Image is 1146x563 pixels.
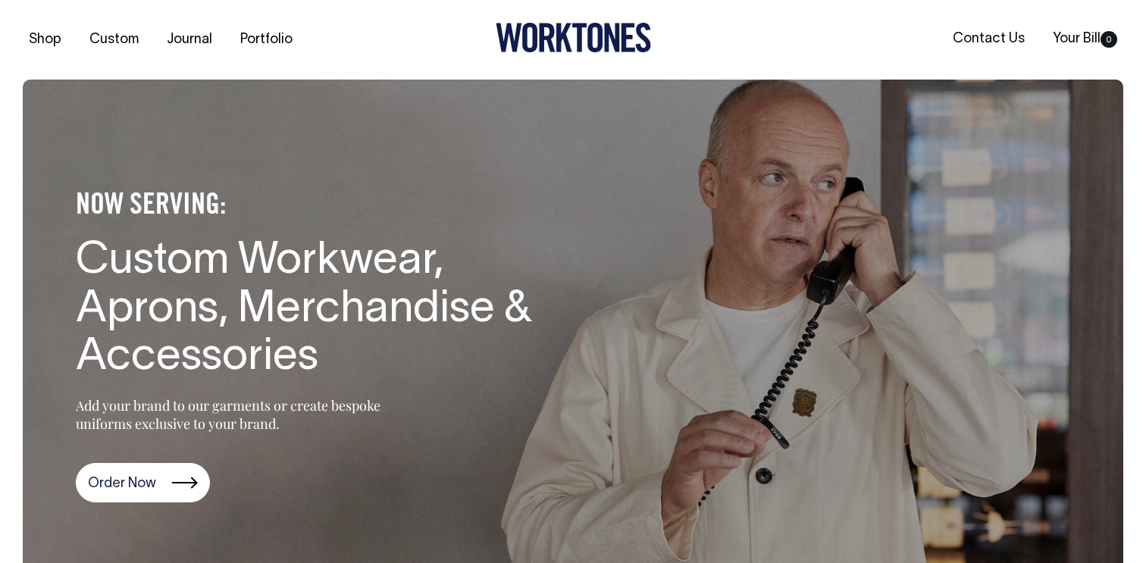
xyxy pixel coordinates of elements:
[76,463,210,502] a: Order Now
[1101,31,1117,48] span: 0
[947,27,1031,52] a: Contact Us
[83,27,145,52] a: Custom
[1047,27,1123,52] a: Your Bill0
[76,396,417,433] p: Add your brand to our garments or create bespoke uniforms exclusive to your brand.
[76,189,568,223] h4: NOW SERVING:
[234,27,299,52] a: Portfolio
[23,27,67,52] a: Shop
[76,238,568,383] h1: Custom Workwear, Aprons, Merchandise & Accessories
[161,27,218,52] a: Journal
